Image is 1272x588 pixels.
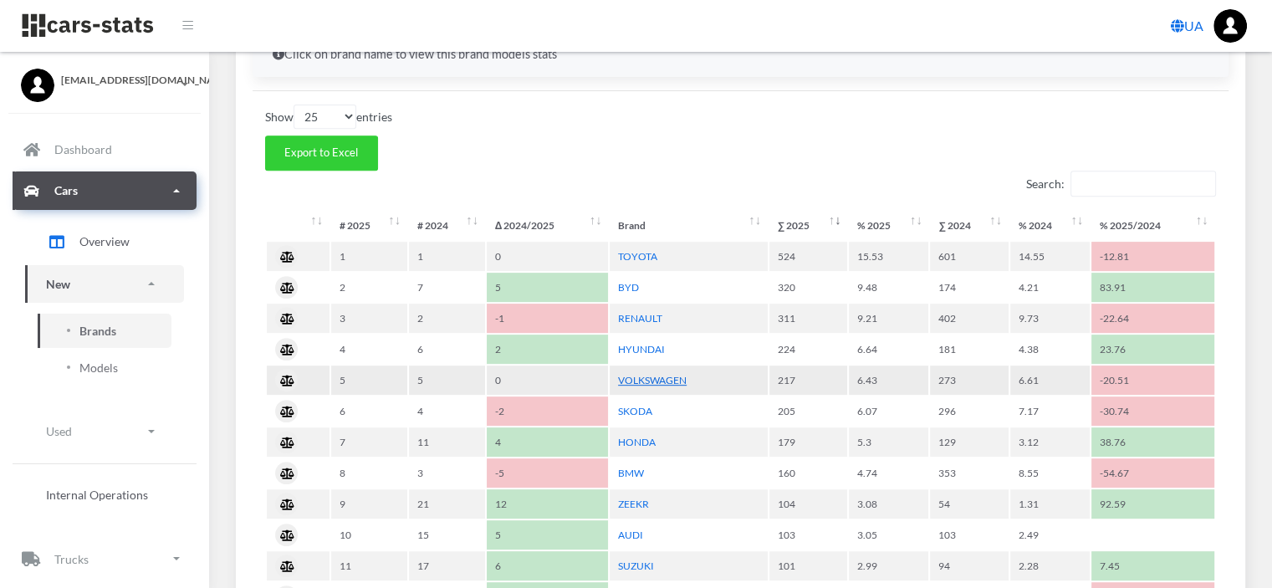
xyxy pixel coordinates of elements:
p: Trucks [54,549,89,570]
p: Used [46,421,72,442]
td: 15.53 [849,242,928,271]
p: Cars [54,180,78,201]
td: 2.28 [1010,551,1090,580]
td: 311 [769,304,847,333]
td: 3.08 [849,489,928,519]
td: 103 [930,520,1008,550]
td: 7.45 [1091,551,1214,580]
img: navbar brand [21,13,155,38]
a: Trucks [13,539,197,578]
span: [EMAIL_ADDRESS][DOMAIN_NAME] [61,73,188,88]
a: New [25,265,184,303]
td: -54.67 [1091,458,1214,488]
td: 129 [930,427,1008,457]
td: 6 [409,335,485,364]
td: 8.55 [1010,458,1090,488]
td: 5 [487,273,608,302]
td: 9.48 [849,273,928,302]
td: 6.64 [849,335,928,364]
button: Export to Excel [265,135,378,171]
span: Models [79,359,118,376]
a: TOYOTA [618,250,657,263]
td: 9.21 [849,304,928,333]
td: 1 [409,242,485,271]
td: 10 [331,520,407,550]
td: 2 [487,335,608,364]
td: 402 [930,304,1008,333]
a: Overview [25,221,184,263]
td: 5 [487,520,608,550]
td: 0 [487,242,608,271]
select: Showentries [294,105,356,129]
td: 2.49 [1010,520,1090,550]
td: 181 [930,335,1008,364]
a: Dashboard [13,130,197,169]
td: 101 [769,551,847,580]
label: Search: [1026,171,1216,197]
td: 174 [930,273,1008,302]
td: 320 [769,273,847,302]
td: 601 [930,242,1008,271]
p: New [46,274,70,294]
td: 0 [487,366,608,395]
p: Dashboard [54,139,112,160]
label: Show entries [265,105,392,129]
td: -22.64 [1091,304,1214,333]
th: : activate to sort column ascending [267,211,329,240]
td: 54 [930,489,1008,519]
td: -2 [487,396,608,426]
td: 5 [331,366,407,395]
td: 217 [769,366,847,395]
td: 14.55 [1010,242,1090,271]
td: 6.61 [1010,366,1090,395]
td: 23.76 [1091,335,1214,364]
td: 104 [769,489,847,519]
td: 4.21 [1010,273,1090,302]
td: 205 [769,396,847,426]
th: %&nbsp;2025: activate to sort column ascending [849,211,928,240]
td: 21 [409,489,485,519]
td: 103 [769,520,847,550]
th: #&nbsp;2024: activate to sort column ascending [409,211,485,240]
td: 3.05 [849,520,928,550]
td: 4.74 [849,458,928,488]
span: Export to Excel [284,146,358,159]
td: 6 [487,551,608,580]
td: -30.74 [1091,396,1214,426]
th: %&nbsp;2025/2024: activate to sort column ascending [1091,211,1214,240]
a: BMW [618,467,644,479]
th: Brand: activate to sort column ascending [610,211,768,240]
td: 4.38 [1010,335,1090,364]
td: 7.17 [1010,396,1090,426]
td: 1 [331,242,407,271]
th: ∑&nbsp;2024: activate to sort column ascending [930,211,1008,240]
td: 160 [769,458,847,488]
td: -12.81 [1091,242,1214,271]
a: BYD [618,281,639,294]
span: Internal Operations [46,486,148,504]
a: RENAULT [618,312,662,325]
td: 1.31 [1010,489,1090,519]
td: 92.59 [1091,489,1214,519]
a: [EMAIL_ADDRESS][DOMAIN_NAME] [21,69,188,88]
th: ∑&nbsp;2025: activate to sort column ascending [769,211,847,240]
a: VOLKSWAGEN [618,374,687,386]
th: %&nbsp;2024: activate to sort column ascending [1010,211,1090,240]
td: 4 [487,427,608,457]
td: 273 [930,366,1008,395]
img: ... [1213,9,1247,43]
td: 7 [409,273,485,302]
td: 524 [769,242,847,271]
td: 17 [409,551,485,580]
td: 3 [331,304,407,333]
td: 94 [930,551,1008,580]
td: 5 [409,366,485,395]
td: 4 [409,396,485,426]
td: 12 [487,489,608,519]
td: 6 [331,396,407,426]
a: UA [1164,9,1210,43]
a: Brands [38,314,171,348]
th: Δ&nbsp;2024/2025: activate to sort column ascending [487,211,608,240]
td: 5.3 [849,427,928,457]
a: SKODA [618,405,652,417]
